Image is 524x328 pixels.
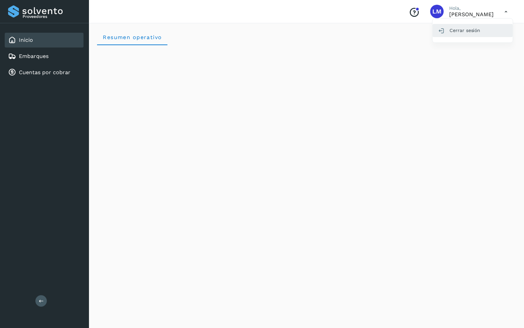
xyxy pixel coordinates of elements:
[23,14,81,19] p: Proveedores
[19,69,70,76] a: Cuentas por cobrar
[19,37,33,43] a: Inicio
[5,33,84,48] div: Inicio
[5,49,84,64] div: Embarques
[433,24,513,37] div: Cerrar sesión
[19,53,49,59] a: Embarques
[5,65,84,80] div: Cuentas por cobrar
